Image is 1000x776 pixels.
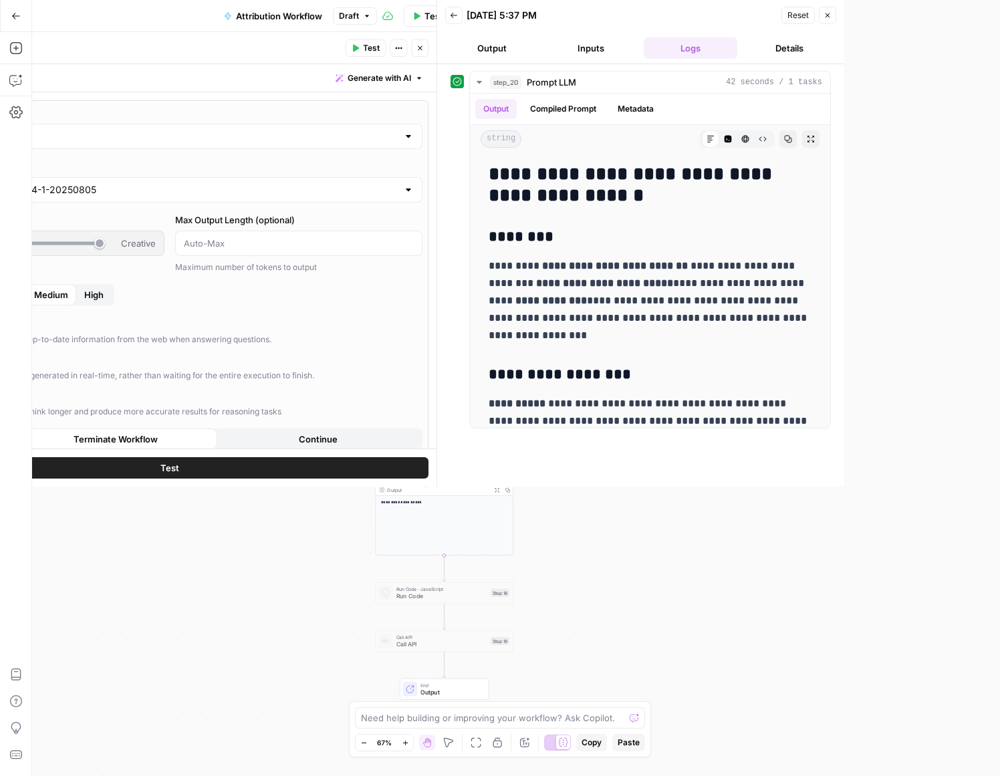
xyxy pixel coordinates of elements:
[375,582,513,604] div: Run Code · JavaScriptRun CodeStep 18
[612,734,645,751] button: Paste
[522,99,604,119] button: Compiled Prompt
[743,37,836,59] button: Details
[470,94,830,428] div: 42 seconds / 1 tasks
[84,288,104,301] span: High
[644,37,737,59] button: Logs
[404,5,472,27] button: Test Workflow
[396,592,487,600] span: Run Code
[76,284,112,305] button: Reasoning EffortLowMedium
[375,630,513,652] div: Call APICall APIStep 19
[375,678,513,700] div: EndOutput
[544,37,638,59] button: Inputs
[236,9,322,23] span: Attribution Workflow
[34,288,68,301] span: Medium
[443,555,446,581] g: Edge from step_16 to step_18
[576,734,607,751] button: Copy
[527,76,576,89] span: Prompt LLM
[377,737,392,748] span: 67%
[348,72,411,84] span: Generate with AI
[475,99,517,119] button: Output
[582,737,602,749] span: Copy
[333,7,377,25] button: Draft
[339,10,359,22] span: Draft
[363,42,380,54] span: Test
[781,7,815,24] button: Reset
[396,586,487,593] span: Run Code · JavaScript
[184,237,414,250] input: Auto-Max
[618,737,640,749] span: Paste
[787,9,809,21] span: Reset
[443,604,446,630] g: Edge from step_18 to step_19
[481,130,521,148] span: string
[470,72,830,93] button: 42 seconds / 1 tasks
[121,237,156,250] span: Creative
[299,432,338,446] span: Continue
[396,640,487,648] span: Call API
[445,37,539,59] button: Output
[420,682,481,689] span: End
[330,70,428,87] button: Generate with AI
[74,432,158,446] span: Terminate Workflow
[420,688,481,696] span: Output
[610,99,662,119] button: Metadata
[424,9,464,23] span: Test Workflow
[387,487,489,494] div: Output
[490,76,521,89] span: step_20
[175,213,423,227] label: Max Output Length (optional)
[443,652,446,678] g: Edge from step_19 to end
[216,5,330,27] button: Attribution Workflow
[217,428,420,450] button: Continue
[160,462,179,475] span: Test
[491,637,509,645] div: Step 19
[345,39,386,57] button: Test
[726,76,822,88] span: 42 seconds / 1 tasks
[491,589,509,597] div: Step 18
[175,261,423,273] div: Maximum number of tokens to output
[396,634,487,641] span: Call API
